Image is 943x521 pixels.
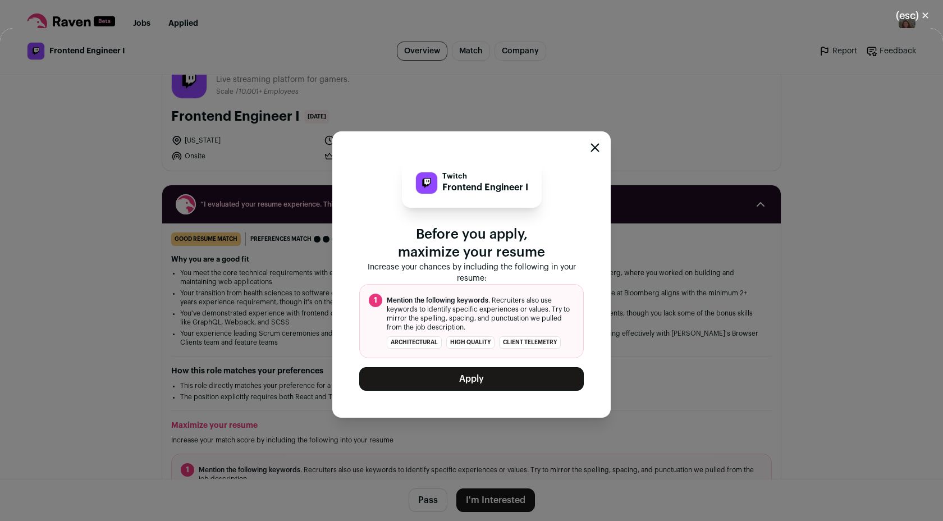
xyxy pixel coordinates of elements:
p: Increase your chances by including the following in your resume: [359,262,584,284]
button: Apply [359,367,584,391]
p: Frontend Engineer I [442,181,528,194]
li: architectural [387,336,442,349]
p: Before you apply, maximize your resume [359,226,584,262]
button: Close modal [882,3,943,28]
li: client telemetry [499,336,561,349]
span: . Recruiters also use keywords to identify specific experiences or values. Try to mirror the spel... [387,296,574,332]
span: 1 [369,294,382,307]
span: Mention the following keywords [387,297,488,304]
img: 69ee5be0295c489b79fa84311aa835448c5fba69f8b725d434ec2fae0e22c103.jpg [416,172,437,194]
p: Twitch [442,172,528,181]
button: Close modal [590,143,599,152]
li: high quality [446,336,495,349]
